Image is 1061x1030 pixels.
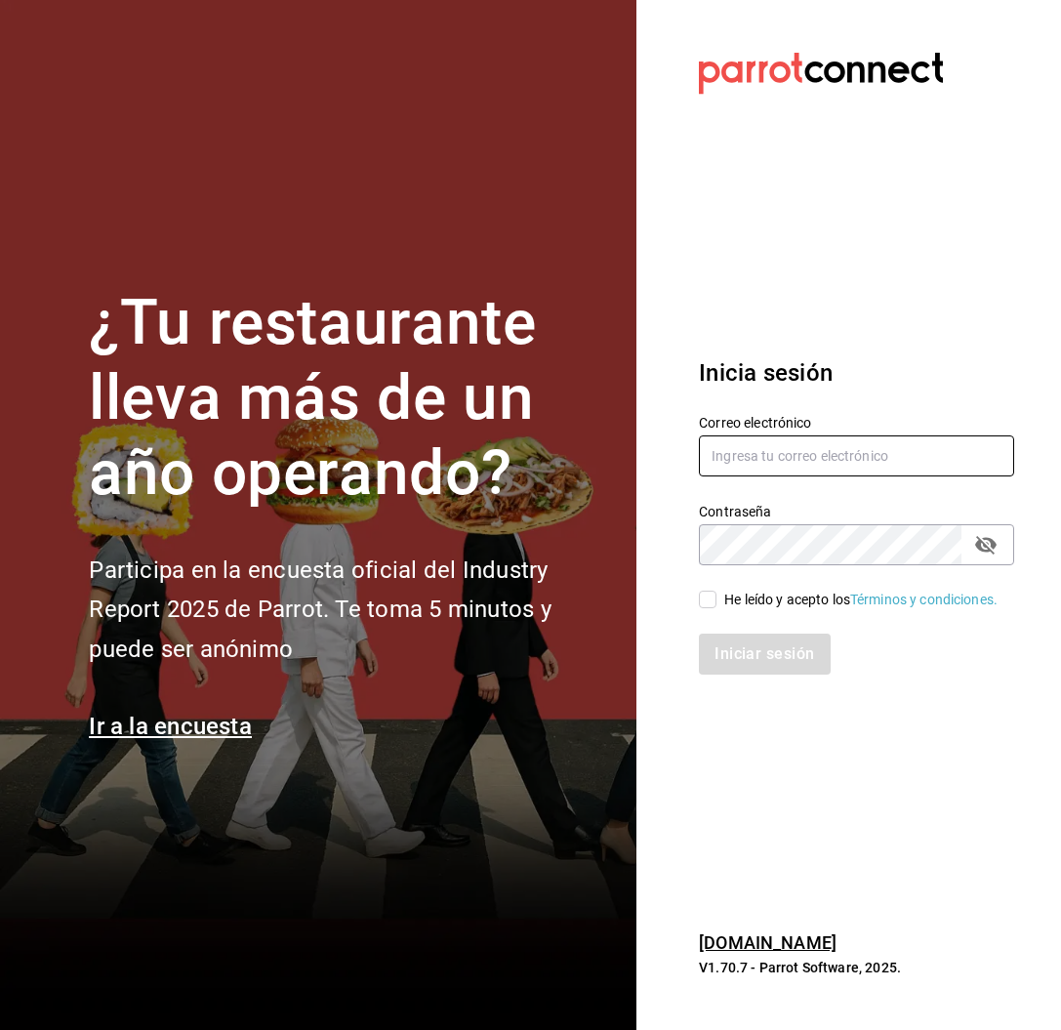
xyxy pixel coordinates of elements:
input: Ingresa tu correo electrónico [699,435,1014,476]
h1: ¿Tu restaurante lleva más de un año operando? [89,286,613,511]
label: Contraseña [699,505,1014,518]
a: [DOMAIN_NAME] [699,932,837,953]
h3: Inicia sesión [699,355,1014,391]
a: Ir a la encuesta [89,713,252,740]
h2: Participa en la encuesta oficial del Industry Report 2025 de Parrot. Te toma 5 minutos y puede se... [89,551,613,670]
a: Términos y condiciones. [850,592,998,607]
button: passwordField [969,528,1002,561]
p: V1.70.7 - Parrot Software, 2025. [699,958,1014,977]
div: He leído y acepto los [724,590,998,610]
label: Correo electrónico [699,416,1014,430]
